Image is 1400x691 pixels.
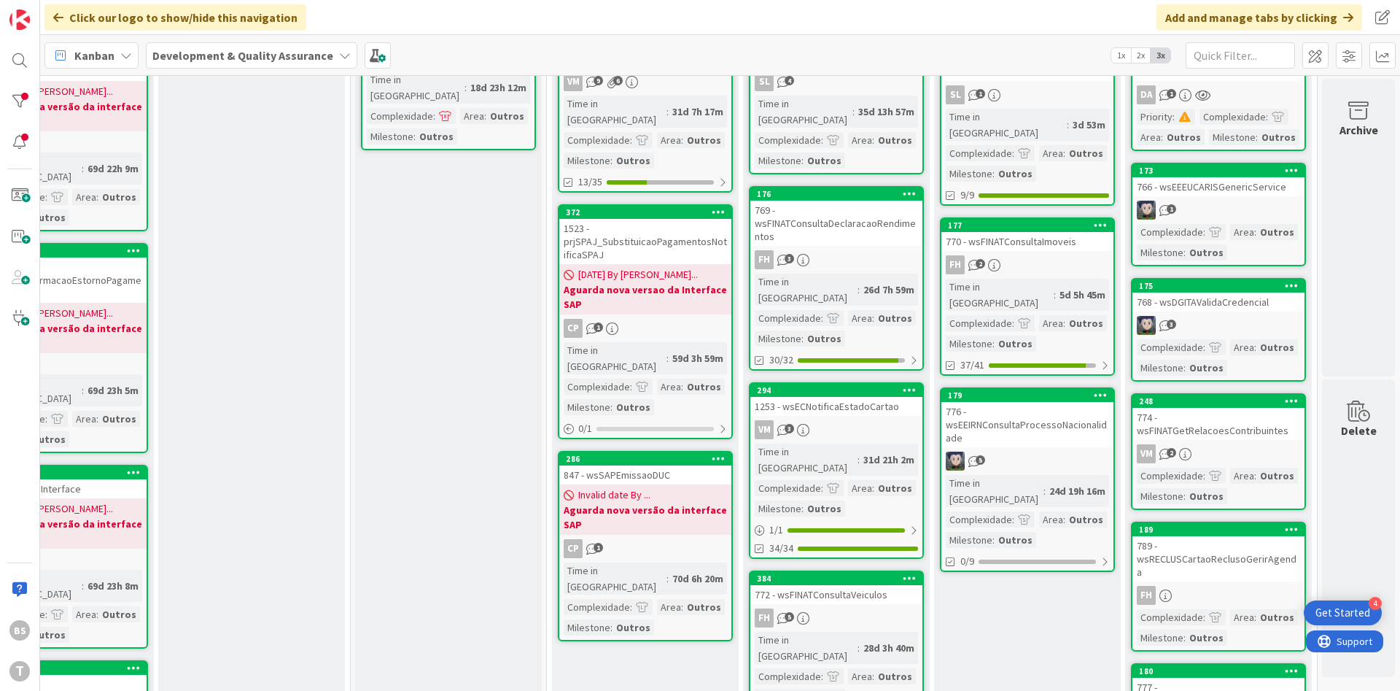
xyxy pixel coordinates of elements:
div: CP [559,539,731,558]
div: VM [755,420,774,439]
a: 785 - wsRECLUSCartaoReclusoAtribuirDAPriority:Complexidade:Area:OutrosMilestone:Outros [1131,34,1306,151]
div: 179776 - wsEEIRNConsultaProcessoNacionalidade [941,389,1113,447]
div: 70d 6h 20m [669,571,727,587]
div: Complexidade [564,379,630,395]
div: 4 [1369,597,1382,610]
div: Milestone [367,128,413,144]
div: 176769 - wsFINATConsultaDeclaracaoRendimentos [750,188,922,246]
img: Visit kanbanzone.com [9,9,30,30]
div: 189 [1132,523,1304,536]
div: Time in [GEOGRAPHIC_DATA] [755,96,852,128]
span: : [1203,468,1205,484]
span: 37/41 [960,358,984,373]
div: Outros [995,532,1036,548]
span: : [872,480,874,496]
span: 3 [785,254,794,263]
div: Outros [98,606,140,622]
span: : [1266,109,1268,125]
div: 384 [757,574,922,584]
div: Outros [28,209,69,225]
div: 177 [948,220,1113,231]
span: : [801,153,804,169]
div: Complexidade [1137,339,1203,355]
span: : [666,571,669,587]
span: 3 [1167,320,1176,329]
span: : [992,166,995,182]
div: Time in [GEOGRAPHIC_DATA] [564,96,666,128]
span: : [857,452,860,468]
div: 286847 - wsSAPEmissaoDUC [559,452,731,485]
span: : [666,350,669,366]
span: : [1063,315,1065,331]
div: 384 [750,572,922,585]
div: 1523 - prjSPAJ_SubstituicaoPagamentosNotificaSPAJ [559,219,731,264]
div: 774 - wsFINATGetRelacoesContribuintes [1132,408,1304,440]
div: Area [657,132,681,148]
div: DA [1137,85,1156,104]
img: LS [946,452,965,471]
span: : [821,310,823,326]
div: Complexidade [1137,468,1203,484]
div: Area [1039,145,1063,161]
div: Time in [GEOGRAPHIC_DATA] [755,444,857,476]
div: Outros [612,153,654,169]
div: Outros [1258,129,1299,145]
div: 248 [1139,396,1304,406]
span: 2 [1167,448,1176,458]
div: Outros [995,166,1036,182]
div: 31d 7h 17m [669,104,727,120]
span: : [464,80,467,96]
span: : [1012,145,1014,161]
div: Complexidade [755,310,821,326]
span: : [801,331,804,347]
span: 13/35 [578,174,602,190]
span: : [992,532,995,548]
div: Area [1039,512,1063,528]
div: Outros [874,480,916,496]
a: 179776 - wsEEIRNConsultaProcessoNacionalidadeLSTime in [GEOGRAPHIC_DATA]:24d 19h 16mComplexidade:... [940,387,1115,572]
span: : [413,128,416,144]
div: 69d 23h 8m [84,578,142,594]
span: 1 / 1 [769,522,783,538]
div: Outros [28,431,69,447]
a: 189789 - wsRECLUSCartaoReclusoGerirAgendaFHComplexidade:Area:OutrosMilestone:Outros [1131,522,1306,652]
div: Area [1230,224,1254,240]
span: 1 [1167,89,1176,99]
div: 173 [1132,164,1304,177]
span: : [1256,129,1258,145]
span: : [801,501,804,517]
div: Outros [1065,315,1107,331]
span: : [681,599,683,615]
div: Outros [1065,145,1107,161]
div: Outros [416,128,457,144]
div: Area [460,108,484,124]
div: Complexidade [946,145,1012,161]
span: Support [31,2,66,20]
div: Outros [995,336,1036,352]
span: : [82,161,84,177]
span: 3 [785,424,794,433]
span: : [82,382,84,398]
div: CP [564,539,583,558]
div: Milestone [1137,488,1183,504]
div: Area [72,189,96,205]
div: Time in [GEOGRAPHIC_DATA] [564,342,666,374]
span: : [1063,145,1065,161]
span: : [821,480,823,496]
div: Area [848,132,872,148]
div: Milestone [564,153,610,169]
div: Area [848,310,872,326]
div: 18d 23h 12m [467,80,530,96]
div: SL [946,85,965,104]
span: : [1254,224,1256,240]
div: Outros [874,132,916,148]
div: FH [941,255,1113,274]
div: 768 - wsDGITAValidaCredencial [1132,293,1304,312]
div: Area [1137,129,1161,145]
div: Complexidade [1137,224,1203,240]
div: Outros [1256,339,1298,355]
a: 175768 - wsDGITAValidaCredencialLSComplexidade:Area:OutrosMilestone:Outros [1131,278,1306,382]
span: 2 [976,259,985,269]
div: FH [946,255,965,274]
div: SL [755,72,774,91]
